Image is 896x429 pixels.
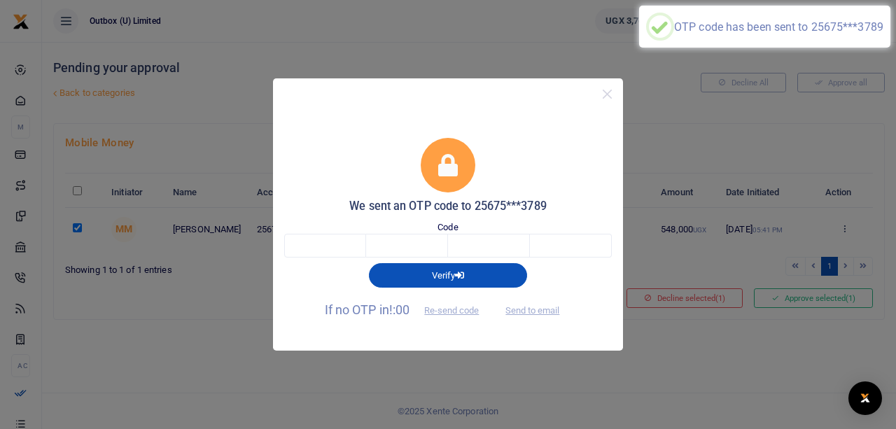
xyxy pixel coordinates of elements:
h5: We sent an OTP code to 25675***3789 [284,199,612,213]
span: !:00 [389,302,409,317]
button: Verify [369,263,527,287]
button: Close [597,84,617,104]
div: Open Intercom Messenger [848,381,882,415]
span: If no OTP in [325,302,491,317]
div: OTP code has been sent to 25675***3789 [674,20,883,34]
label: Code [437,220,458,234]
